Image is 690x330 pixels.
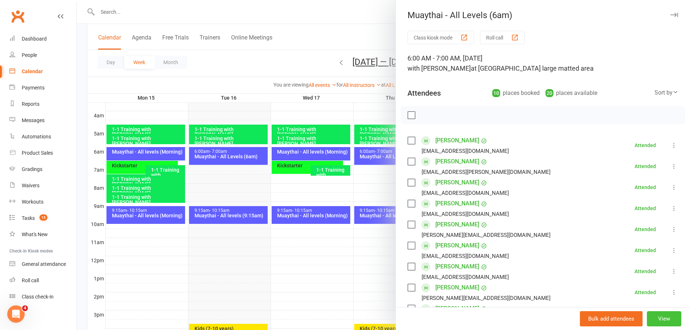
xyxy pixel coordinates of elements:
[9,96,76,112] a: Reports
[480,31,525,44] button: Roll call
[39,214,47,221] span: 15
[9,80,76,96] a: Payments
[422,272,509,282] div: [EMAIL_ADDRESS][DOMAIN_NAME]
[422,167,551,177] div: [EMAIL_ADDRESS][PERSON_NAME][DOMAIN_NAME]
[435,261,479,272] a: [PERSON_NAME]
[9,272,76,289] a: Roll call
[635,164,656,169] div: Attended
[635,185,656,190] div: Attended
[647,311,681,326] button: View
[22,52,37,58] div: People
[9,161,76,177] a: Gradings
[22,261,66,267] div: General attendance
[471,64,594,72] span: at [GEOGRAPHIC_DATA] large matted area
[22,117,45,123] div: Messages
[22,199,43,205] div: Workouts
[9,31,76,47] a: Dashboard
[635,269,656,274] div: Attended
[22,305,28,311] span: 4
[22,231,48,237] div: What's New
[435,219,479,230] a: [PERSON_NAME]
[545,89,553,97] div: 20
[396,10,690,20] div: Muaythai - All Levels (6am)
[635,227,656,232] div: Attended
[9,47,76,63] a: People
[22,166,42,172] div: Gradings
[635,206,656,211] div: Attended
[422,251,509,261] div: [EMAIL_ADDRESS][DOMAIN_NAME]
[435,282,479,293] a: [PERSON_NAME]
[9,210,76,226] a: Tasks 15
[435,156,479,167] a: [PERSON_NAME]
[422,146,509,156] div: [EMAIL_ADDRESS][DOMAIN_NAME]
[9,112,76,129] a: Messages
[9,63,76,80] a: Calendar
[22,294,54,300] div: Class check-in
[435,135,479,146] a: [PERSON_NAME]
[580,311,643,326] button: Bulk add attendees
[407,53,678,74] div: 6:00 AM - 7:00 AM, [DATE]
[22,68,43,74] div: Calendar
[407,88,441,98] div: Attendees
[635,143,656,148] div: Attended
[9,177,76,194] a: Waivers
[22,134,51,139] div: Automations
[435,303,479,314] a: [PERSON_NAME]
[22,150,53,156] div: Product Sales
[22,36,47,42] div: Dashboard
[407,64,471,72] span: with [PERSON_NAME]
[545,88,597,98] div: places available
[435,240,479,251] a: [PERSON_NAME]
[422,209,509,219] div: [EMAIL_ADDRESS][DOMAIN_NAME]
[407,31,474,44] button: Class kiosk mode
[9,226,76,243] a: What's New
[422,293,551,303] div: [PERSON_NAME][EMAIL_ADDRESS][DOMAIN_NAME]
[435,177,479,188] a: [PERSON_NAME]
[9,289,76,305] a: Class kiosk mode
[9,194,76,210] a: Workouts
[492,89,500,97] div: 10
[9,7,27,25] a: Clubworx
[492,88,540,98] div: places booked
[9,129,76,145] a: Automations
[22,183,39,188] div: Waivers
[22,277,39,283] div: Roll call
[9,145,76,161] a: Product Sales
[422,188,509,198] div: [EMAIL_ADDRESS][DOMAIN_NAME]
[635,290,656,295] div: Attended
[635,248,656,253] div: Attended
[9,256,76,272] a: General attendance kiosk mode
[22,215,35,221] div: Tasks
[22,85,45,91] div: Payments
[22,101,39,107] div: Reports
[7,305,25,323] iframe: Intercom live chat
[435,198,479,209] a: [PERSON_NAME]
[655,88,678,97] div: Sort by
[422,230,551,240] div: [PERSON_NAME][EMAIL_ADDRESS][DOMAIN_NAME]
